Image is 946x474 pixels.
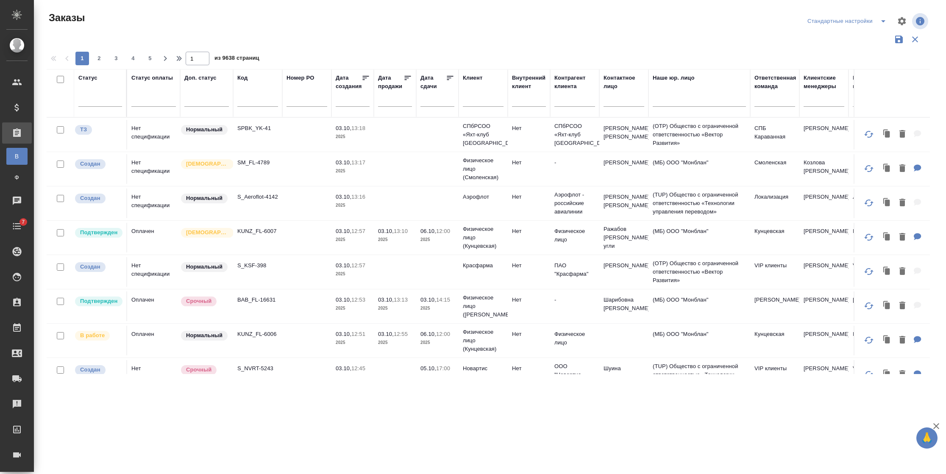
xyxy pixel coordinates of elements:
[892,11,912,31] span: Настроить таблицу
[895,263,910,280] button: Удалить
[648,255,750,289] td: (OTP) Общество с ограниченной ответственностью «Вектор Развития»
[512,261,546,270] p: Нет
[512,330,546,338] p: Нет
[895,160,910,177] button: Удалить
[109,52,123,65] button: 3
[80,228,117,237] p: Подтвержден
[420,338,454,347] p: 2025
[750,188,799,218] td: Локализация
[436,228,450,234] p: 12:00
[879,332,895,349] button: Клонировать
[186,331,223,340] p: Нормальный
[750,326,799,355] td: Кунцевская
[420,297,436,303] p: 03.10,
[74,261,122,273] div: Выставляется автоматически при создании заказа
[378,297,394,303] p: 03.10,
[849,360,898,390] td: VIP клиенты
[80,194,100,202] p: Создан
[799,120,849,150] td: [PERSON_NAME]
[186,160,228,168] p: [DEMOGRAPHIC_DATA]
[351,125,365,131] p: 13:18
[879,160,895,177] button: Клонировать
[80,297,117,305] p: Подтвержден
[512,296,546,304] p: Нет
[180,158,229,170] div: Выставляется автоматически для первых 3 заказов нового контактного лица. Особое внимание
[184,74,217,82] div: Доп. статус
[420,331,436,337] p: 06.10,
[849,257,898,287] td: VIP клиенты
[420,373,454,381] p: 2025
[214,53,259,65] span: из 9638 страниц
[895,332,910,349] button: Удалить
[895,366,910,383] button: Удалить
[351,297,365,303] p: 12:53
[237,74,248,82] div: Код
[394,331,408,337] p: 12:55
[109,54,123,63] span: 3
[127,154,180,184] td: Нет спецификации
[186,194,223,202] p: Нормальный
[336,262,351,269] p: 03.10,
[237,296,278,304] p: BAB_FL-16631
[879,194,895,212] button: Клонировать
[512,124,546,133] p: Нет
[799,154,849,184] td: Козлова [PERSON_NAME]
[336,194,351,200] p: 03.10,
[180,330,229,341] div: Статус по умолчанию для стандартных заказов
[859,261,879,282] button: Обновить
[2,216,32,237] a: 7
[127,360,180,390] td: Нет спецификации
[394,228,408,234] p: 13:10
[80,366,100,374] p: Создан
[750,154,799,184] td: Смоленская
[463,193,504,201] p: Аэрофлот
[237,227,278,236] p: KUNZ_FL-6007
[463,294,504,319] p: Физическое лицо ([PERSON_NAME])
[648,154,750,184] td: (МБ) ООО "Монблан"
[6,169,28,186] a: Ф
[648,186,750,220] td: (TUP) Общество с ограниченной ответственностью «Технологии управления переводом»
[554,227,595,244] p: Физическое лицо
[920,429,934,447] span: 🙏
[599,154,648,184] td: [PERSON_NAME]
[750,223,799,252] td: Кунцевская
[891,31,907,47] button: Сохранить фильтры
[74,227,122,238] div: Выставляет КМ после уточнения всех необходимых деталей и получения согласия клиента на запуск. С ...
[237,193,278,201] p: S_Aeroflot-4142
[336,159,351,166] p: 03.10,
[74,193,122,204] div: Выставляется автоматически при создании заказа
[463,74,482,82] div: Клиент
[180,227,229,238] div: Выставляется автоматически для первых 3 заказов нового контактного лица. Особое внимание
[916,427,938,449] button: 🙏
[859,364,879,385] button: Обновить
[859,158,879,179] button: Обновить
[351,331,365,337] p: 12:51
[237,124,278,133] p: SPBK_YK-41
[394,297,408,303] p: 13:13
[126,52,140,65] button: 4
[849,326,898,355] td: Кунцевская
[378,74,403,91] div: Дата продажи
[599,120,648,150] td: [PERSON_NAME] [PERSON_NAME]
[74,364,122,376] div: Выставляется автоматически при создании заказа
[74,330,122,341] div: Выставляет ПМ после принятия заказа от КМа
[750,120,799,150] td: СПБ Караванная
[351,228,365,234] p: 12:57
[186,297,211,305] p: Срочный
[895,297,910,315] button: Удалить
[599,221,648,255] td: Ражабов [PERSON_NAME] угли
[512,158,546,167] p: Нет
[859,193,879,213] button: Обновить
[648,118,750,152] td: (OTP) Общество с ограниченной ответственностью «Вектор Развития»
[287,74,314,82] div: Номер PO
[436,331,450,337] p: 12:00
[127,326,180,355] td: Оплачен
[805,14,892,28] div: split button
[648,223,750,252] td: (МБ) ООО "Монблан"
[554,296,595,304] p: -
[143,52,157,65] button: 5
[351,262,365,269] p: 12:57
[180,261,229,273] div: Статус по умолчанию для стандартных заказов
[80,160,100,168] p: Создан
[859,124,879,144] button: Обновить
